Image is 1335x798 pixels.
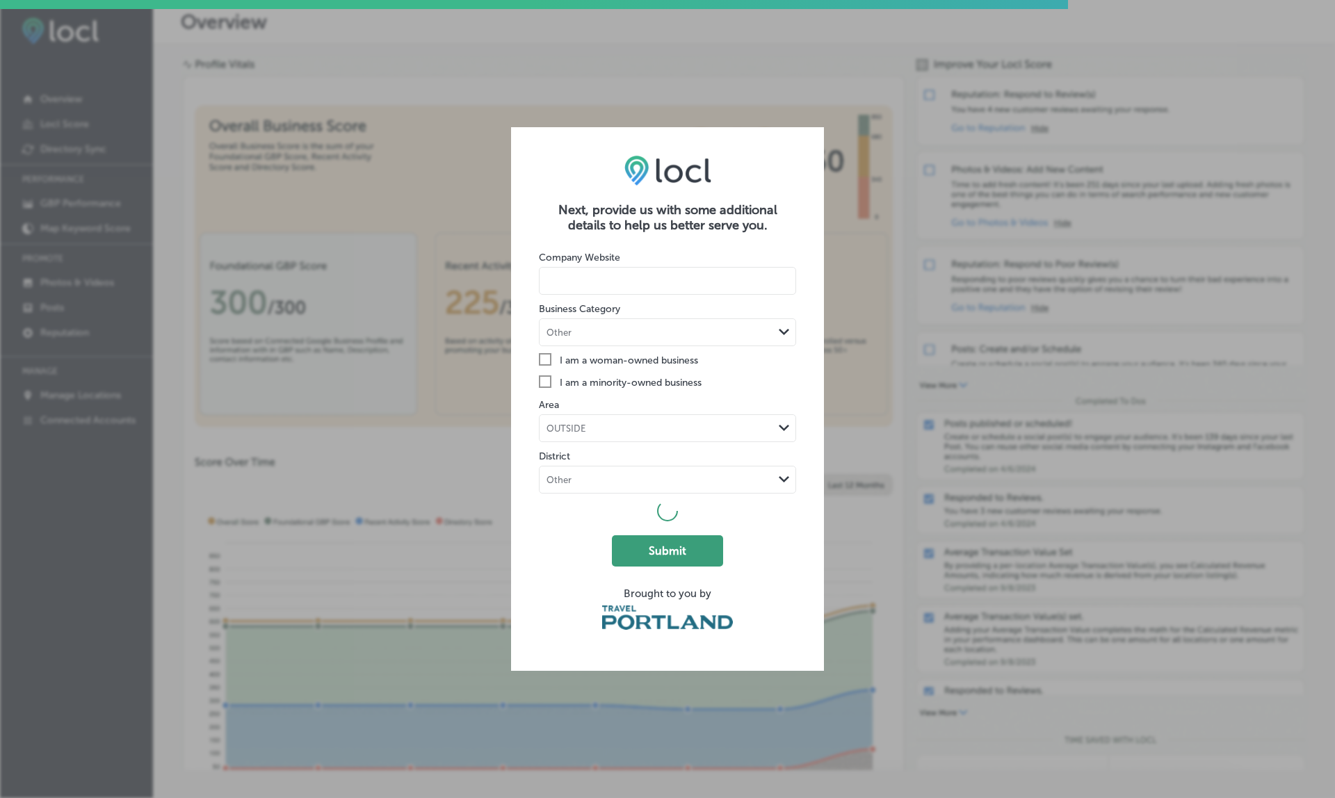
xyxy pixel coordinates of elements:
img: Travel Portland [602,605,733,630]
label: I am a woman-owned business [539,353,796,368]
label: District [539,450,570,462]
img: LOCL logo [624,155,711,186]
label: Area [539,399,559,411]
h2: Next, provide us with some additional details to help us better serve you. [539,202,796,233]
button: Submit [612,535,723,567]
label: I am a minority-owned business [539,375,796,391]
div: Brought to you by [539,587,796,600]
div: Other [547,474,572,484]
label: Company Website [539,252,620,263]
div: Other [547,327,572,337]
div: OUTSIDE [547,423,585,433]
label: Business Category [539,303,620,315]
